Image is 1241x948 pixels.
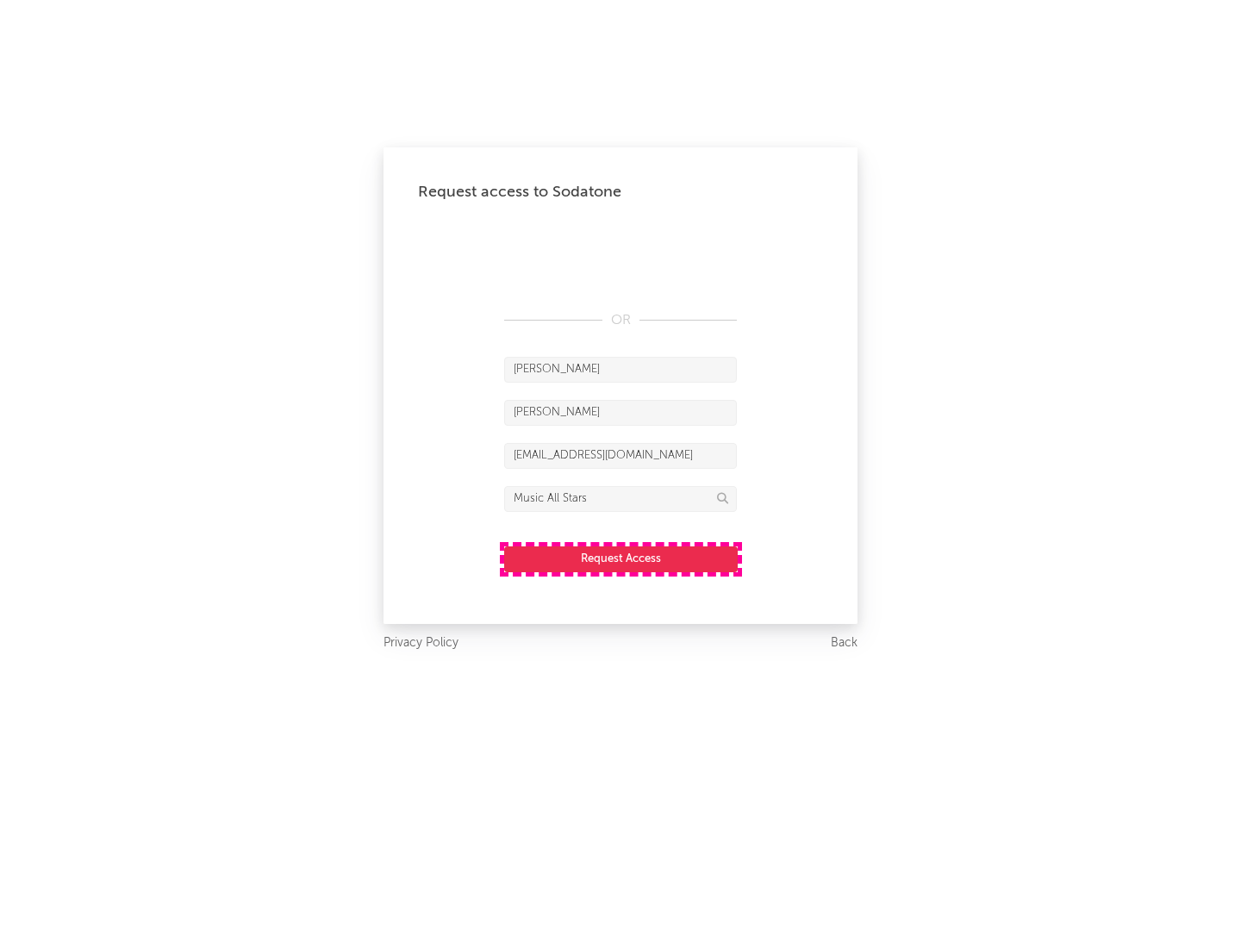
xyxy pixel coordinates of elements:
input: Last Name [504,400,737,426]
div: OR [504,310,737,331]
a: Back [831,633,857,654]
input: Email [504,443,737,469]
input: First Name [504,357,737,383]
div: Request access to Sodatone [418,182,823,203]
button: Request Access [504,546,738,572]
a: Privacy Policy [384,633,458,654]
input: Division [504,486,737,512]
